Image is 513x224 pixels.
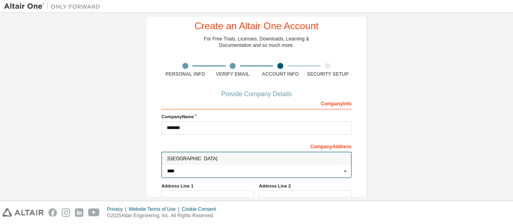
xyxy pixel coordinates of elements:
[162,97,351,109] div: Company Info
[209,71,257,77] div: Verify Email
[107,206,129,212] div: Privacy
[162,113,351,120] label: Company Name
[162,139,351,152] div: Company Address
[2,208,44,217] img: altair_logo.svg
[75,208,83,217] img: linkedin.svg
[304,71,352,77] div: Security Setup
[194,21,319,31] div: Create an Altair One Account
[182,206,220,212] div: Cookie Consent
[259,183,351,189] label: Address Line 2
[162,183,254,189] label: Address Line 1
[129,206,182,212] div: Website Terms of Use
[162,92,351,97] div: Provide Company Details
[88,208,100,217] img: youtube.svg
[62,208,70,217] img: instagram.svg
[107,212,221,219] p: © 2025 Altair Engineering, Inc. All Rights Reserved.
[4,2,104,10] img: Altair One
[204,36,309,48] div: For Free Trials, Licenses, Downloads, Learning & Documentation and so much more.
[48,208,57,217] img: facebook.svg
[162,71,209,77] div: Personal Info
[168,157,346,161] span: [GEOGRAPHIC_DATA]
[256,71,304,77] div: Account Info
